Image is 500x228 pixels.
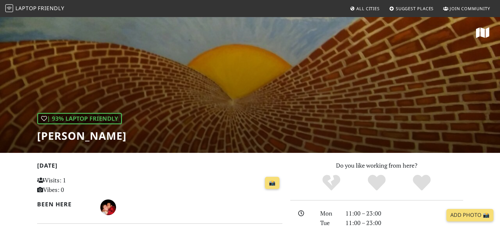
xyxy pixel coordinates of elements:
[5,4,13,12] img: LaptopFriendly
[37,162,282,172] h2: [DATE]
[100,199,116,215] img: 950-vladimir.jpg
[399,174,444,192] div: Definitely!
[316,218,341,228] div: Tue
[38,5,64,12] span: Friendly
[309,174,354,192] div: No
[440,3,493,14] a: Join Community
[356,6,380,11] span: All Cities
[387,3,437,14] a: Suggest Places
[5,3,64,14] a: LaptopFriendly LaptopFriendly
[316,209,341,218] div: Mon
[342,209,467,218] div: 11:00 – 23:00
[37,176,114,195] p: Visits: 1 Vibes: 0
[450,6,490,11] span: Join Community
[37,113,122,124] div: | 93% Laptop Friendly
[37,130,127,142] h1: [PERSON_NAME]
[265,177,279,189] a: 📸
[290,161,463,170] p: Do you like working from here?
[446,209,493,221] a: Add Photo 📸
[396,6,434,11] span: Suggest Places
[342,218,467,228] div: 11:00 – 23:00
[347,3,382,14] a: All Cities
[37,201,93,208] h2: Been here
[15,5,37,12] span: Laptop
[100,203,116,211] span: Vladimir Bacanovic
[354,174,399,192] div: Yes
